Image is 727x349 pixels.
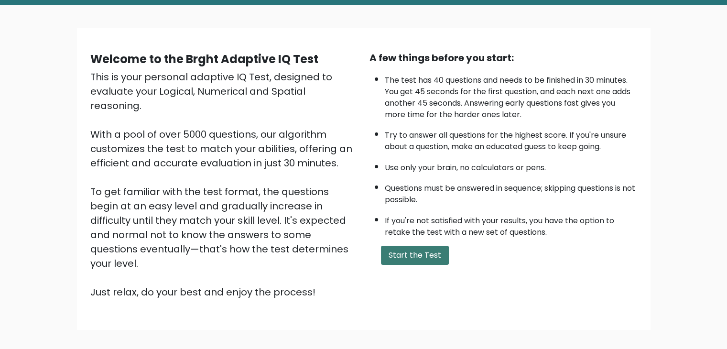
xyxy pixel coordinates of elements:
[381,246,449,265] button: Start the Test
[90,51,318,67] b: Welcome to the Brght Adaptive IQ Test
[385,157,637,174] li: Use only your brain, no calculators or pens.
[385,125,637,153] li: Try to answer all questions for the highest score. If you're unsure about a question, make an edu...
[385,178,637,206] li: Questions must be answered in sequence; skipping questions is not possible.
[385,70,637,120] li: The test has 40 questions and needs to be finished in 30 minutes. You get 45 seconds for the firs...
[369,51,637,65] div: A few things before you start:
[90,70,358,299] div: This is your personal adaptive IQ Test, designed to evaluate your Logical, Numerical and Spatial ...
[385,210,637,238] li: If you're not satisfied with your results, you have the option to retake the test with a new set ...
